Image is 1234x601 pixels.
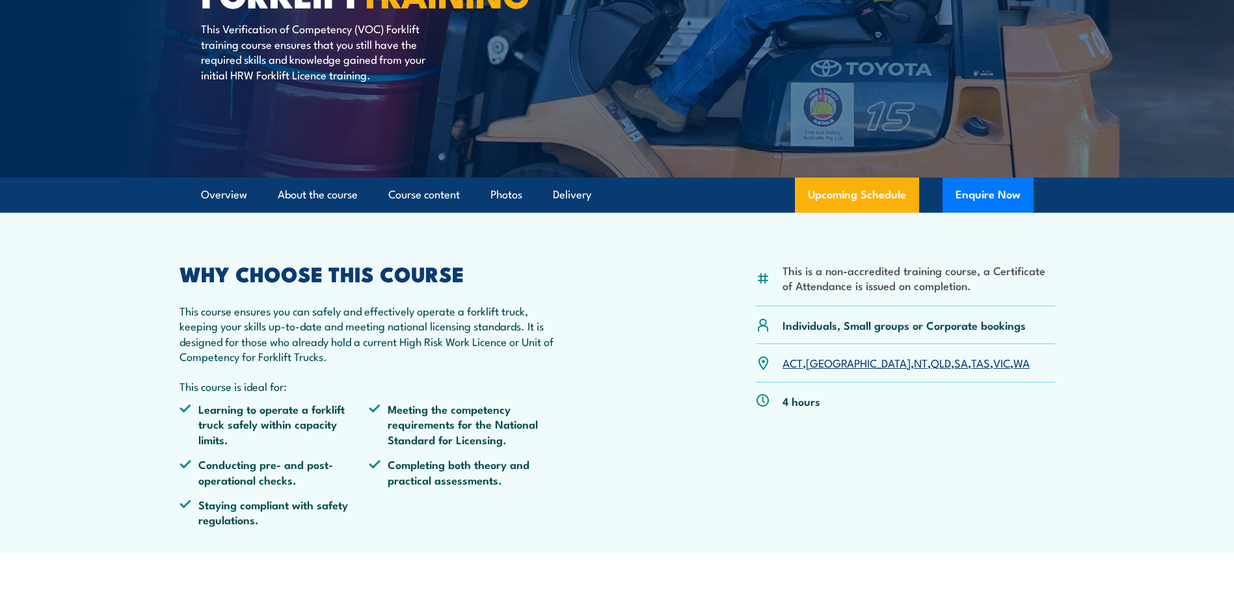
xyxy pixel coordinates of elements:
[783,263,1055,293] li: This is a non-accredited training course, a Certificate of Attendance is issued on completion.
[971,354,990,370] a: TAS
[783,354,803,370] a: ACT
[783,355,1030,370] p: , , , , , , ,
[180,303,559,364] p: This course ensures you can safely and effectively operate a forklift truck, keeping your skills ...
[201,21,438,82] p: This Verification of Competency (VOC) Forklift training course ensures that you still have the re...
[783,394,820,408] p: 4 hours
[931,354,951,370] a: QLD
[180,264,559,282] h2: WHY CHOOSE THIS COURSE
[1013,354,1030,370] a: WA
[490,178,522,212] a: Photos
[553,178,591,212] a: Delivery
[180,401,369,447] li: Learning to operate a forklift truck safely within capacity limits.
[180,379,559,394] p: This course is ideal for:
[201,178,247,212] a: Overview
[795,178,919,213] a: Upcoming Schedule
[278,178,358,212] a: About the course
[369,457,559,487] li: Completing both theory and practical assessments.
[388,178,460,212] a: Course content
[914,354,928,370] a: NT
[783,317,1026,332] p: Individuals, Small groups or Corporate bookings
[954,354,968,370] a: SA
[369,401,559,447] li: Meeting the competency requirements for the National Standard for Licensing.
[806,354,911,370] a: [GEOGRAPHIC_DATA]
[180,457,369,487] li: Conducting pre- and post-operational checks.
[993,354,1010,370] a: VIC
[180,497,369,528] li: Staying compliant with safety regulations.
[943,178,1034,213] button: Enquire Now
